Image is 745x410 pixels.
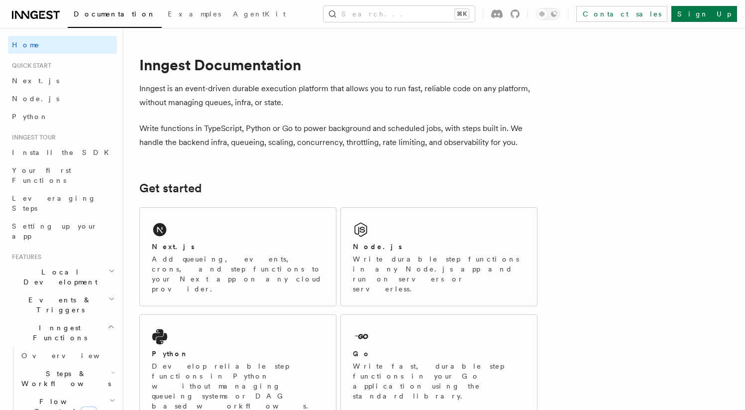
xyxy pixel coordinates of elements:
[17,369,111,389] span: Steps & Workflows
[17,365,117,393] button: Steps & Workflows
[340,207,537,306] a: Node.jsWrite durable step functions in any Node.js app and run on servers or serverless.
[8,189,117,217] a: Leveraging Steps
[139,122,537,149] p: Write functions in TypeScript, Python or Go to power background and scheduled jobs, with steps bu...
[68,3,162,28] a: Documentation
[139,82,537,110] p: Inngest is an event-driven durable execution platform that allows you to run fast, reliable code ...
[227,3,292,27] a: AgentKit
[671,6,737,22] a: Sign Up
[152,242,195,252] h2: Next.js
[353,361,525,401] p: Write fast, durable step functions in your Go application using the standard library.
[8,108,117,126] a: Python
[8,72,117,90] a: Next.js
[8,291,117,319] button: Events & Triggers
[233,10,286,18] span: AgentKit
[152,349,189,359] h2: Python
[323,6,475,22] button: Search...⌘K
[17,347,117,365] a: Overview
[8,143,117,161] a: Install the SDK
[8,295,108,315] span: Events & Triggers
[8,217,117,245] a: Setting up your app
[8,263,117,291] button: Local Development
[12,166,71,184] span: Your first Functions
[12,113,48,121] span: Python
[74,10,156,18] span: Documentation
[12,77,59,85] span: Next.js
[8,90,117,108] a: Node.js
[12,40,40,50] span: Home
[152,254,324,294] p: Add queueing, events, crons, and step functions to your Next app on any cloud provider.
[8,267,108,287] span: Local Development
[12,148,115,156] span: Install the SDK
[162,3,227,27] a: Examples
[8,36,117,54] a: Home
[21,352,124,360] span: Overview
[8,323,107,343] span: Inngest Functions
[576,6,667,22] a: Contact sales
[353,349,371,359] h2: Go
[139,181,202,195] a: Get started
[8,319,117,347] button: Inngest Functions
[353,242,402,252] h2: Node.js
[139,56,537,74] h1: Inngest Documentation
[8,134,56,141] span: Inngest tour
[8,161,117,189] a: Your first Functions
[8,62,51,70] span: Quick start
[455,9,469,19] kbd: ⌘K
[139,207,336,306] a: Next.jsAdd queueing, events, crons, and step functions to your Next app on any cloud provider.
[12,95,59,103] span: Node.js
[12,222,98,240] span: Setting up your app
[168,10,221,18] span: Examples
[8,253,41,261] span: Features
[536,8,560,20] button: Toggle dark mode
[12,194,96,212] span: Leveraging Steps
[353,254,525,294] p: Write durable step functions in any Node.js app and run on servers or serverless.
